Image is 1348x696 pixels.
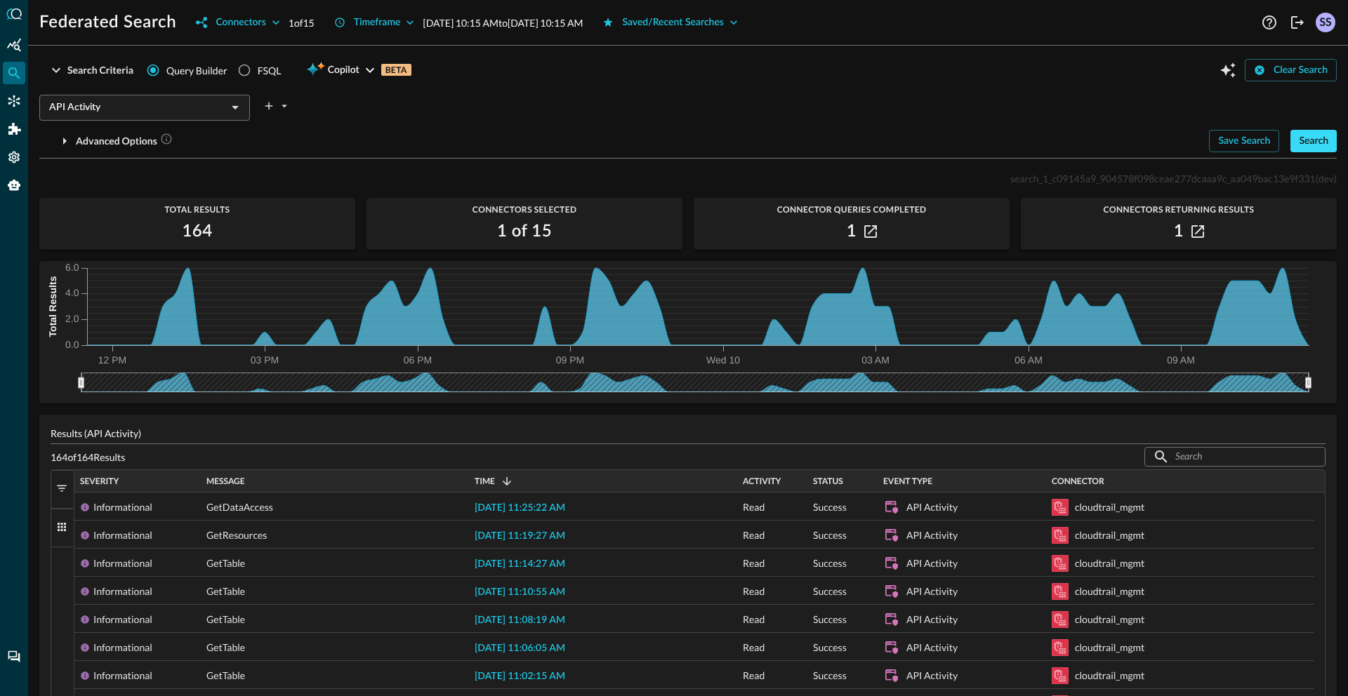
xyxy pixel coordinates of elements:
[743,634,765,662] span: Read
[3,90,25,112] div: Connectors
[381,64,411,76] p: BETA
[1075,577,1144,605] div: cloudtrail_mgmt
[1021,205,1337,215] span: Connectors Returning Results
[1218,133,1270,150] div: Save Search
[93,605,152,634] div: Informational
[3,62,25,84] div: Federated Search
[1258,11,1281,34] button: Help
[906,662,958,690] div: API Activity
[1075,549,1144,577] div: cloudtrail_mgmt
[475,559,565,569] span: [DATE] 11:14:27 AM
[1075,605,1144,634] div: cloudtrail_mgmt
[743,521,765,549] span: Read
[39,130,181,152] button: Advanced Options
[225,98,245,117] button: Open
[743,476,781,486] span: Activity
[813,476,843,486] span: Status
[1075,662,1144,690] div: cloudtrail_mgmt
[694,205,1010,215] span: Connector Queries Completed
[622,14,724,32] div: Saved/Recent Searches
[1217,59,1239,81] button: Open Query Copilot
[1052,667,1069,684] svg: Amazon Security Lake
[1075,493,1144,521] div: cloudtrail_mgmt
[475,671,565,681] span: [DATE] 11:02:15 AM
[93,521,152,549] div: Informational
[183,220,213,243] h2: 164
[1316,173,1337,185] span: (dev)
[475,503,565,513] span: [DATE] 11:25:22 AM
[3,645,25,668] div: Chat
[206,549,245,577] span: GetTable
[1052,555,1069,572] svg: Amazon Security Lake
[44,99,223,116] input: Select an Event Type
[206,662,245,690] span: GetTable
[1245,59,1337,81] button: Clear Search
[366,205,682,215] span: Connectors Selected
[497,220,552,243] h2: 1 of 15
[906,493,958,521] div: API Activity
[251,354,279,366] tspan: 03 PM
[206,605,245,634] span: GetTable
[93,549,152,577] div: Informational
[813,493,847,521] span: Success
[93,634,152,662] div: Informational
[1010,173,1316,185] span: search_1_c09145a9_904578f098ceae277dcaaa9c_aa049bac13e9f331
[3,34,25,56] div: Summary Insights
[65,339,79,350] tspan: 0.0
[1286,11,1309,34] button: Logout
[326,11,423,34] button: Timeframe
[166,63,227,78] span: Query Builder
[1290,130,1337,152] button: Search
[1052,583,1069,600] svg: Amazon Security Lake
[813,605,847,634] span: Success
[93,577,152,605] div: Informational
[743,605,765,634] span: Read
[80,476,119,486] span: Severity
[1316,13,1335,32] div: SS
[39,205,355,215] span: Total Results
[423,15,583,30] p: [DATE] 10:15 AM to [DATE] 10:15 AM
[1175,443,1293,469] input: Search
[475,587,565,597] span: [DATE] 11:10:55 AM
[1174,220,1184,243] h2: 1
[1075,634,1144,662] div: cloudtrail_mgmt
[258,63,282,78] div: FSQL
[847,220,857,243] h2: 1
[65,313,79,324] tspan: 2.0
[51,426,1326,441] p: Results (API Activity)
[475,476,495,486] span: Time
[1015,354,1043,366] tspan: 06 AM
[906,521,958,549] div: API Activity
[813,521,847,549] span: Success
[76,133,173,150] div: Advanced Options
[706,354,740,366] tspan: Wed 10
[813,634,847,662] span: Success
[1052,639,1069,656] svg: Amazon Security Lake
[206,634,245,662] span: GetTable
[556,354,584,366] tspan: 09 PM
[883,476,932,486] span: Event Type
[3,174,25,196] div: Query Agent
[51,450,125,464] p: 164 of 164 Results
[1052,499,1069,516] svg: Amazon Security Lake
[47,276,58,337] tspan: Total Results
[861,354,890,366] tspan: 03 AM
[404,354,432,366] tspan: 06 PM
[1052,611,1069,628] svg: Amazon Security Lake
[39,11,176,34] h1: Federated Search
[216,14,265,32] div: Connectors
[206,521,267,549] span: GetResources
[261,95,292,117] button: plus-arrow-button
[743,493,765,521] span: Read
[743,577,765,605] span: Read
[206,476,245,486] span: Message
[743,662,765,690] span: Read
[4,118,26,140] div: Addons
[98,354,126,366] tspan: 12 PM
[298,59,419,81] button: CopilotBETA
[93,493,152,521] div: Informational
[93,662,152,690] div: Informational
[1075,521,1144,549] div: cloudtrail_mgmt
[906,577,958,605] div: API Activity
[65,262,79,273] tspan: 6.0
